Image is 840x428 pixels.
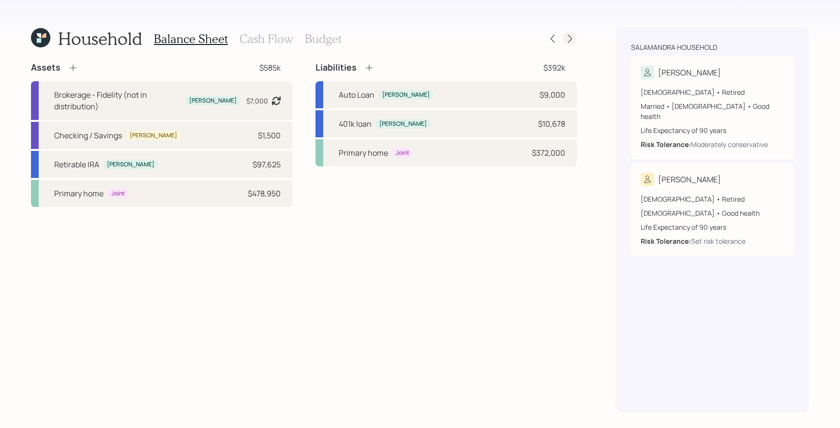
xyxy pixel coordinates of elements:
div: $372,000 [532,147,565,159]
div: Checking / Savings [54,130,122,141]
div: $10,678 [538,118,565,130]
div: 401k loan [339,118,372,130]
div: Married • [DEMOGRAPHIC_DATA] • Good health [641,101,784,121]
div: Primary home [339,147,388,159]
div: Joint [396,149,409,157]
div: [PERSON_NAME] [382,91,430,99]
h3: Budget [305,32,342,46]
div: Moderately conservative [691,139,768,149]
div: [DEMOGRAPHIC_DATA] • Good health [641,208,784,218]
h3: Cash Flow [240,32,293,46]
div: $478,950 [248,188,281,199]
h4: Assets [31,62,60,73]
div: $585k [259,62,281,74]
div: [PERSON_NAME] [107,161,154,169]
div: Life Expectancy of 90 years [641,125,784,135]
h3: Balance Sheet [154,32,228,46]
div: $1,500 [258,130,281,141]
div: $9,000 [540,89,565,101]
div: Primary home [54,188,104,199]
div: $7,000 [246,96,268,106]
div: Life Expectancy of 90 years [641,222,784,232]
b: Risk Tolerance: [641,140,691,149]
div: Joint [111,190,125,198]
h1: Household [58,28,142,49]
div: $97,625 [253,159,281,170]
div: Brokerage - Fidelity (not in distribution) [54,89,181,112]
div: Auto Loan [339,89,375,101]
div: [PERSON_NAME] [189,97,237,105]
div: [PERSON_NAME] [658,174,721,185]
div: [DEMOGRAPHIC_DATA] • Retired [641,194,784,204]
div: Set risk tolerance [691,236,746,246]
h4: Liabilities [315,62,357,73]
div: Retirable IRA [54,159,99,170]
div: [PERSON_NAME] [130,132,177,140]
div: Salamandra household [631,43,717,52]
div: [DEMOGRAPHIC_DATA] • Retired [641,87,784,97]
div: [PERSON_NAME] [379,120,427,128]
b: Risk Tolerance: [641,236,691,246]
div: [PERSON_NAME] [658,67,721,78]
div: $392k [543,62,565,74]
